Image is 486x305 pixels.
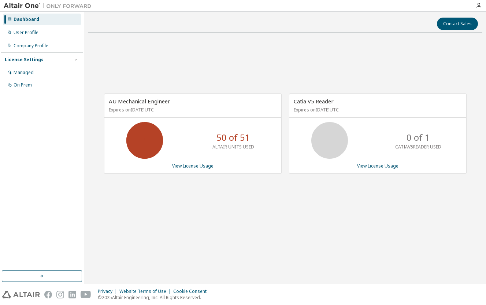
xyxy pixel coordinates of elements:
[68,291,76,298] img: linkedin.svg
[14,82,32,88] div: On Prem
[98,294,211,301] p: © 2025 Altair Engineering, Inc. All Rights Reserved.
[56,291,64,298] img: instagram.svg
[294,98,334,105] span: Catia V5 Reader
[294,107,460,113] p: Expires on [DATE] UTC
[5,57,44,63] div: License Settings
[4,2,95,10] img: Altair One
[395,144,441,150] p: CATIAV5READER USED
[173,289,211,294] div: Cookie Consent
[14,16,39,22] div: Dashboard
[109,107,275,113] p: Expires on [DATE] UTC
[2,291,40,298] img: altair_logo.svg
[119,289,173,294] div: Website Terms of Use
[172,163,214,169] a: View License Usage
[357,163,398,169] a: View License Usage
[44,291,52,298] img: facebook.svg
[407,131,430,144] p: 0 of 1
[109,98,170,105] span: AU Mechanical Engineer
[14,30,38,36] div: User Profile
[14,70,34,76] div: Managed
[14,43,48,49] div: Company Profile
[81,291,91,298] img: youtube.svg
[212,144,254,150] p: ALTAIR UNITS USED
[437,18,478,30] button: Contact Sales
[216,131,250,144] p: 50 of 51
[98,289,119,294] div: Privacy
